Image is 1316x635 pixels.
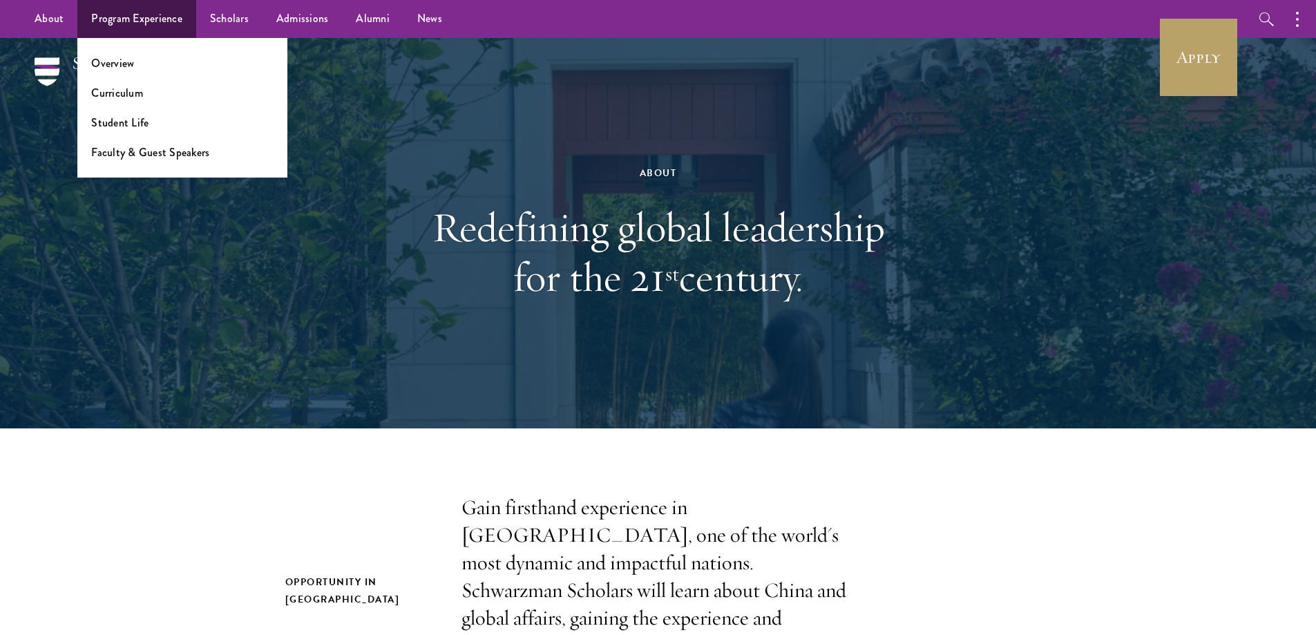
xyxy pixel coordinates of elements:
h2: Opportunity in [GEOGRAPHIC_DATA] [285,574,434,608]
a: Overview [91,55,134,71]
a: Faculty & Guest Speakers [91,144,209,160]
a: Student Life [91,115,149,131]
div: About [420,164,897,182]
sup: st [665,260,679,287]
h1: Redefining global leadership for the 21 century. [420,202,897,302]
img: Schwarzman Scholars [35,57,180,106]
a: Curriculum [91,85,143,101]
a: Apply [1160,19,1237,96]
